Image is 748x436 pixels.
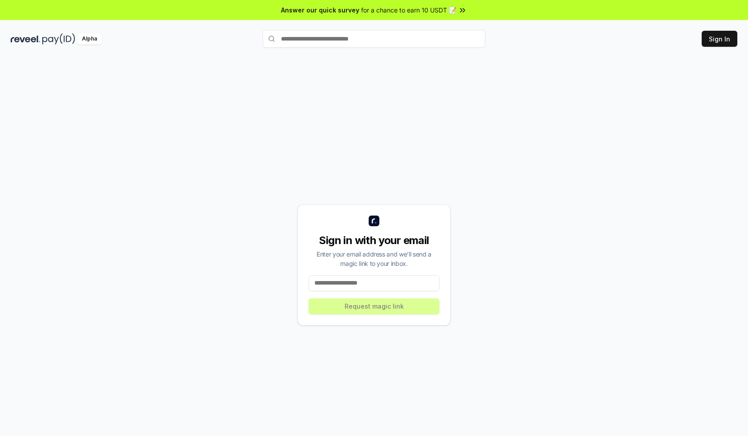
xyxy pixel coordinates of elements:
[369,216,379,226] img: logo_small
[702,31,737,47] button: Sign In
[281,5,359,15] span: Answer our quick survey
[77,33,102,45] div: Alpha
[309,233,439,248] div: Sign in with your email
[361,5,456,15] span: for a chance to earn 10 USDT 📝
[11,33,41,45] img: reveel_dark
[309,249,439,268] div: Enter your email address and we’ll send a magic link to your inbox.
[42,33,75,45] img: pay_id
